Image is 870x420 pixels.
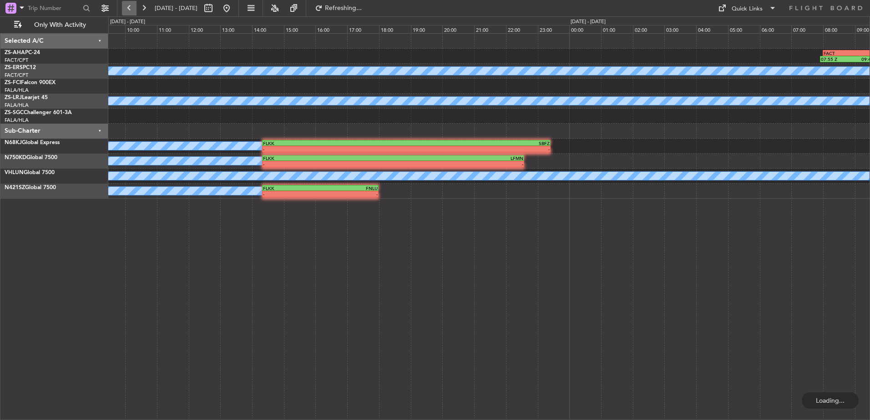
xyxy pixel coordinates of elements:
[5,95,22,100] span: ZS-LRJ
[802,392,859,409] div: Loading...
[732,5,763,14] div: Quick Links
[5,72,28,79] a: FACT/CPT
[821,56,849,62] div: 07:55 Z
[263,146,406,152] div: -
[263,140,406,146] div: FLKK
[125,25,157,33] div: 10:00
[393,155,523,161] div: LFMN
[28,1,80,15] input: Trip Number
[5,185,25,190] span: N421SZ
[601,25,633,33] div: 01:00
[5,80,56,85] a: ZS-FCIFalcon 900EX
[347,25,379,33] div: 17:00
[791,25,823,33] div: 07:00
[5,50,25,55] span: ZS-AHA
[5,57,28,64] a: FACT/CPT
[823,25,855,33] div: 08:00
[311,1,365,15] button: Refreshing...
[5,170,55,175] a: VHLUNGlobal 7500
[713,1,781,15] button: Quick Links
[155,4,197,12] span: [DATE] - [DATE]
[474,25,506,33] div: 21:00
[24,22,96,28] span: Only With Activity
[5,170,24,175] span: VHLUN
[824,50,856,56] div: FACT
[284,25,316,33] div: 15:00
[728,25,760,33] div: 05:00
[320,185,378,191] div: FNLU
[696,25,728,33] div: 04:00
[538,25,570,33] div: 23:00
[5,140,22,145] span: N68KJ
[5,102,29,109] a: FALA/HLA
[406,140,550,146] div: SBFZ
[379,25,411,33] div: 18:00
[5,110,24,115] span: ZS-SGC
[5,50,40,55] a: ZS-AHAPC-24
[5,155,26,160] span: N750KD
[5,110,72,115] a: ZS-SGCChallenger 601-3A
[5,117,29,124] a: FALA/HLA
[110,18,145,26] div: [DATE] - [DATE]
[263,191,320,197] div: -
[263,155,393,161] div: FLKK
[5,95,48,100] a: ZS-LRJLearjet 45
[189,25,221,33] div: 12:00
[5,65,23,70] span: ZS-ERS
[220,25,252,33] div: 13:00
[760,25,792,33] div: 06:00
[5,80,21,85] span: ZS-FCI
[93,25,125,33] div: 09:00
[5,87,29,94] a: FALA/HLA
[10,18,99,32] button: Only With Activity
[320,191,378,197] div: -
[633,25,665,33] div: 02:00
[5,155,57,160] a: N750KDGlobal 7500
[571,18,606,26] div: [DATE] - [DATE]
[5,65,36,70] a: ZS-ERSPC12
[252,25,284,33] div: 14:00
[442,25,474,33] div: 20:00
[263,185,320,191] div: FLKK
[5,140,60,145] a: N68KJGlobal Express
[263,161,393,167] div: -
[157,25,189,33] div: 11:00
[315,25,347,33] div: 16:00
[5,185,56,190] a: N421SZGlobal 7500
[569,25,601,33] div: 00:00
[664,25,696,33] div: 03:00
[411,25,443,33] div: 19:00
[393,161,523,167] div: -
[324,5,363,11] span: Refreshing...
[406,146,550,152] div: -
[506,25,538,33] div: 22:00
